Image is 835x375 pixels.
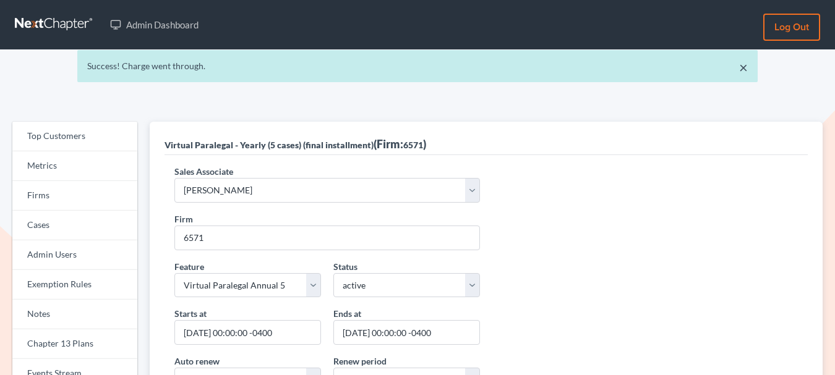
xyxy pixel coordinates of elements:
[174,307,207,320] label: Starts at
[174,225,480,250] input: 1234
[12,151,137,181] a: Metrics
[165,137,426,151] div: (Firm: )
[763,14,820,41] a: Log out
[174,213,193,225] label: Firm
[12,181,137,211] a: Firms
[739,60,748,75] a: ×
[333,307,361,320] label: Ends at
[12,300,137,329] a: Notes
[12,270,137,300] a: Exemption Rules
[403,140,423,150] span: 6571
[333,355,387,368] label: Renew period
[333,320,480,345] input: MM/DD/YYYY
[87,60,748,72] div: Success! Charge went through.
[174,165,233,178] label: Sales Associate
[12,329,137,359] a: Chapter 13 Plans
[174,260,204,273] label: Feature
[165,140,374,150] span: Virtual Paralegal - Yearly (5 cases) (final installment)
[333,260,358,273] label: Status
[12,122,137,151] a: Top Customers
[104,14,205,36] a: Admin Dashboard
[12,211,137,240] a: Cases
[174,320,321,345] input: MM/DD/YYYY
[12,240,137,270] a: Admin Users
[174,355,220,368] label: Auto renew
